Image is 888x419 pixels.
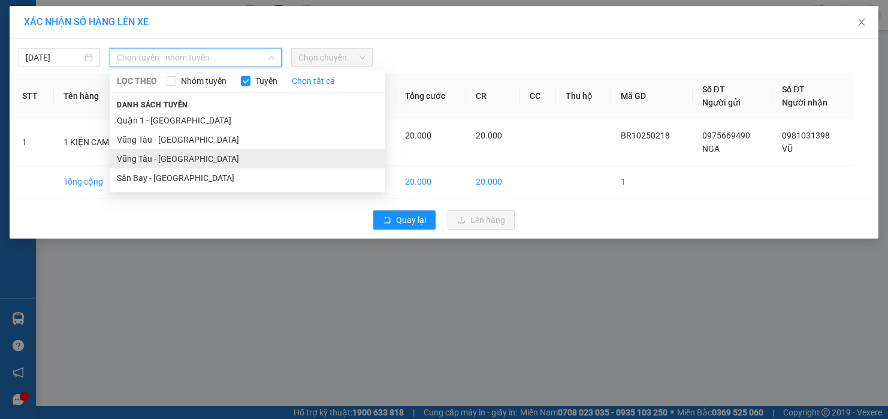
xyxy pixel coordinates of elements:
span: 0975669490 [702,131,750,140]
th: Tổng cước [395,73,466,119]
div: VP 36 [PERSON_NAME] - Bà Rịa [10,10,106,53]
a: Chọn tất cả [292,74,335,88]
th: CR [466,73,521,119]
td: 1 KIỆN CAM [54,119,131,165]
span: XÁC NHẬN SỐ HÀNG LÊN XE [24,16,149,28]
div: VŨ [114,53,211,68]
span: Nhận: [114,11,143,24]
span: Tuyến [250,74,282,88]
th: CC [520,73,556,119]
span: NGA [702,144,720,153]
td: 1 [13,119,54,165]
li: Vũng Tàu - [GEOGRAPHIC_DATA] [110,149,385,168]
td: 20.000 [395,165,466,198]
div: NGA [10,53,106,68]
span: BR10250218 [621,131,670,140]
span: Nhóm tuyến [176,74,231,88]
span: down [268,54,275,61]
li: Quận 1 - [GEOGRAPHIC_DATA] [110,111,385,130]
span: Số ĐT [782,85,805,94]
th: Mã GD [611,73,693,119]
span: Chọn tuyến - nhóm tuyến [117,49,274,67]
span: Số ĐT [702,85,725,94]
div: 0975669490 [10,68,106,85]
span: Người nhận [782,98,827,107]
span: VPSG [132,85,177,105]
td: Tổng cộng [54,165,131,198]
span: VŨ [782,144,793,153]
span: close [857,17,866,27]
span: Người gửi [702,98,741,107]
li: Vũng Tàu - [GEOGRAPHIC_DATA] [110,130,385,149]
span: Chọn chuyến [298,49,366,67]
th: Tên hàng [54,73,131,119]
button: uploadLên hàng [448,210,515,230]
span: 20.000 [405,131,431,140]
button: rollbackQuay lại [373,210,436,230]
span: Quay lại [396,213,426,227]
input: 15/10/2025 [26,51,82,64]
div: VP 184 [PERSON_NAME] - HCM [114,10,211,53]
span: Gửi: [10,11,29,24]
div: 0981031398 [114,68,211,85]
td: 20.000 [466,165,521,198]
span: LỌC THEO [117,74,157,88]
th: STT [13,73,54,119]
span: 0981031398 [782,131,830,140]
span: 20.000 [476,131,502,140]
button: Close [845,6,878,40]
li: Sân Bay - [GEOGRAPHIC_DATA] [110,168,385,188]
span: Danh sách tuyến [110,100,195,110]
td: 1 [611,165,693,198]
span: rollback [383,216,391,225]
th: Thu hộ [556,73,611,119]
